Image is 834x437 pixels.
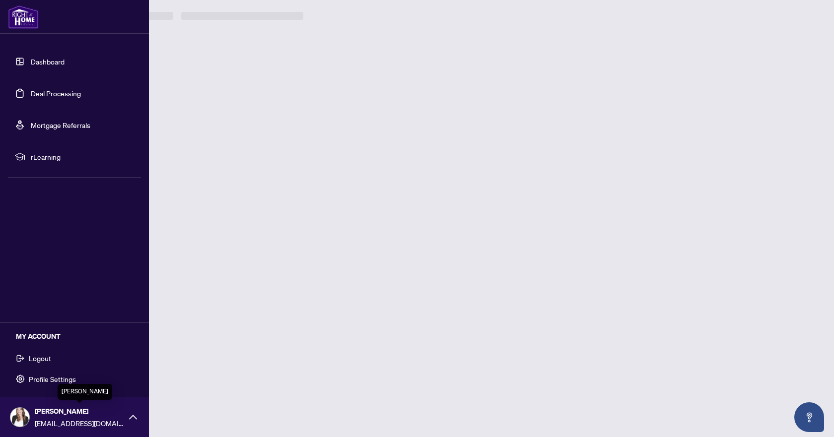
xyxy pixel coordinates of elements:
[794,402,824,432] button: Open asap
[8,350,141,367] button: Logout
[29,350,51,366] span: Logout
[29,371,76,387] span: Profile Settings
[31,151,134,162] span: rLearning
[31,121,90,129] a: Mortgage Referrals
[35,406,124,417] span: [PERSON_NAME]
[8,5,39,29] img: logo
[58,384,112,400] div: [PERSON_NAME]
[31,57,65,66] a: Dashboard
[35,418,124,429] span: [EMAIL_ADDRESS][DOMAIN_NAME]
[31,89,81,98] a: Deal Processing
[8,371,141,387] button: Profile Settings
[16,331,141,342] h5: MY ACCOUNT
[10,408,29,427] img: Profile Icon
